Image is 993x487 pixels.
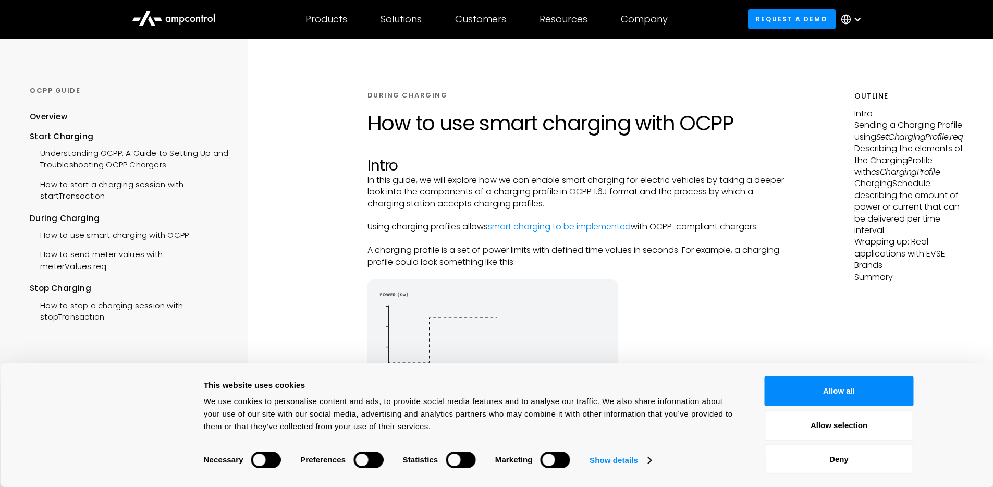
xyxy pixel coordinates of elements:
div: Resources [540,14,587,25]
div: Solutions [381,14,422,25]
h2: Intro [367,157,785,175]
a: Understanding OCPP: A Guide to Setting Up and Troubleshooting OCPP Chargers [30,142,228,174]
div: Company [621,14,668,25]
p: A charging profile is a set of power limits with defined time values in seconds. For example, a c... [367,245,785,268]
p: ChargingSchedule: describing the amount of power or current that can be delivered per time interval. [854,178,963,236]
div: Overview [30,111,67,123]
strong: Necessary [204,455,243,464]
h1: How to use smart charging with OCPP [367,111,785,136]
div: Customers [455,14,506,25]
a: How to stop a charging session with stopTransaction [30,295,228,326]
a: smart charging to be implemented [488,221,631,233]
h5: Outline [854,91,963,102]
p: Sending a Charging Profile using [854,119,963,143]
p: Describing the elements of the ChargingProfile with [854,143,963,178]
em: csChargingProfile [871,166,940,178]
p: Using charging profiles allows with OCPP-compliant chargers. [367,221,785,233]
a: Show details [590,453,651,468]
p: ‍ [367,268,785,279]
p: ‍ [367,233,785,245]
p: Summary [854,272,963,283]
div: During Charging [30,213,228,224]
button: Allow selection [765,410,914,441]
div: Start Charging [30,131,228,142]
a: Request a demo [748,9,836,29]
img: energy diagram [367,279,618,445]
div: Stop Charging [30,283,228,294]
p: ‍ [367,210,785,221]
a: How to send meter values with meterValues.req [30,244,228,275]
button: Deny [765,444,914,474]
div: DURING CHARGING [367,91,448,100]
div: Products [305,14,347,25]
button: Allow all [765,376,914,406]
div: OCPP GUIDE [30,86,228,95]
p: Intro [854,108,963,119]
strong: Preferences [300,455,346,464]
div: We use cookies to personalise content and ads, to provide social media features and to analyse ou... [204,395,741,433]
em: SetChargingProfile.req [876,131,963,143]
strong: Marketing [495,455,533,464]
strong: Statistics [403,455,438,464]
p: In this guide, we will explore how we can enable smart charging for electric vehicles by taking a... [367,175,785,210]
a: How to start a charging session with startTransaction [30,174,228,205]
p: Wrapping up: Real applications with EVSE Brands [854,236,963,271]
a: Overview [30,111,67,130]
div: This website uses cookies [204,379,741,392]
a: How to use smart charging with OCPP [30,224,189,244]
